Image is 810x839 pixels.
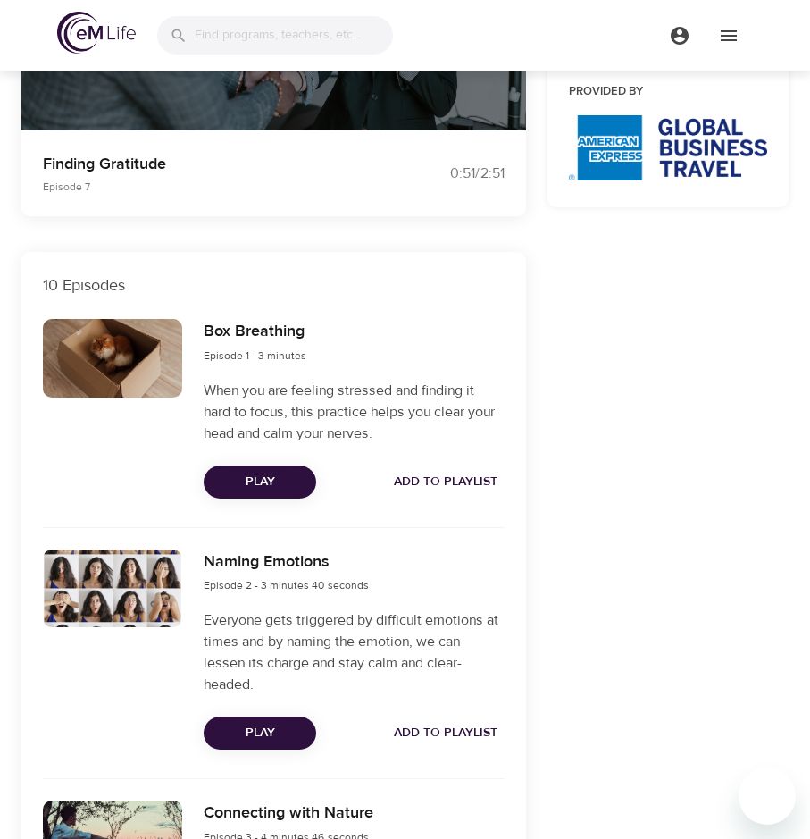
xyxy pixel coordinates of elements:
[218,471,302,493] span: Play
[204,466,316,499] button: Play
[43,152,383,176] p: Finding Gratitude
[405,164,504,184] div: 0:51 / 2:51
[195,16,393,55] input: Find programs, teachers, etc...
[43,179,383,195] p: Episode 7
[704,11,753,60] button: menu
[204,550,369,575] h6: Naming Emotions
[57,12,136,54] img: logo
[569,115,767,180] img: AmEx%20GBT%20logo.png
[204,319,306,345] h6: Box Breathing
[43,273,505,298] p: 10 Episodes
[569,83,767,102] h6: Provided by
[204,717,316,750] button: Play
[387,717,505,750] button: Add to Playlist
[394,471,497,493] span: Add to Playlist
[218,722,302,744] span: Play
[394,722,497,744] span: Add to Playlist
[204,578,369,592] span: Episode 2 - 3 minutes 40 seconds
[204,348,306,363] span: Episode 1 - 3 minutes
[655,11,704,60] button: menu
[204,801,373,826] h6: Connecting with Nature
[739,768,796,825] iframe: Button to launch messaging window
[204,609,504,695] p: Everyone gets triggered by difficult emotions at times and by naming the emotion, we can lessen i...
[387,466,505,499] button: Add to Playlist
[204,380,504,444] p: When you are feeling stressed and finding it hard to focus, this practice helps you clear your he...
